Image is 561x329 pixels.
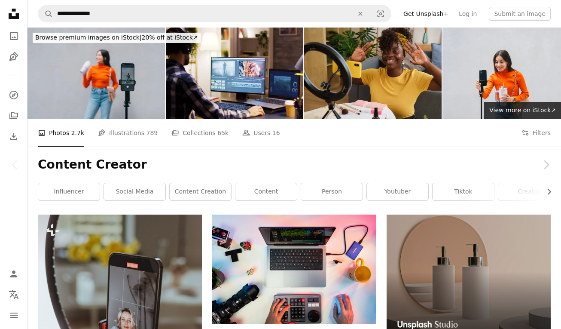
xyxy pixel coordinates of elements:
a: Illustrations 789 [98,119,158,147]
a: Get Unsplash+ [398,7,454,21]
a: social media [104,183,165,200]
a: Log in [454,7,482,21]
button: Menu [5,307,22,324]
button: Clear [351,6,370,22]
a: creator [498,183,560,200]
a: Explore [5,86,22,104]
a: View more on iStock↗ [484,102,561,119]
a: content creation [170,183,231,200]
h1: Content Creator [38,157,551,172]
a: a person typing on a keyboard next to a laptop [212,265,376,273]
img: a person typing on a keyboard next to a laptop [212,215,376,324]
span: Browse premium images on iStock | [35,34,141,41]
a: content [235,183,297,200]
span: 16 [272,128,280,138]
a: Illustrations [5,48,22,65]
span: 20% off at iStock ↗ [35,34,198,41]
a: Collections 65k [171,119,229,147]
img: Content creator filming video on a smartphone outdoors [27,28,165,119]
a: Collections [5,107,22,124]
form: Find visuals sitewide [38,5,391,22]
span: View more on iStock ↗ [489,107,556,114]
a: youtuber [367,183,428,200]
span: 65k [217,128,229,138]
a: Next [531,123,561,206]
a: person [301,183,363,200]
span: 789 [146,128,158,138]
img: Beauty influencer recording makeup tutorial using ring light [304,28,442,119]
button: Submit an image [489,7,551,21]
a: influencer [38,183,100,200]
a: Log in / Sign up [5,265,22,283]
button: Language [5,286,22,303]
button: Search Unsplash [38,6,53,22]
img: Film maker pointing at the monitor in home office [166,28,303,119]
a: tiktok [433,183,494,200]
a: Photos [5,28,22,45]
a: Browse premium images on iStock|20% off at iStock↗ [27,28,206,48]
a: Users 16 [242,119,280,147]
button: Visual search [370,6,391,22]
button: Filters [521,119,551,147]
